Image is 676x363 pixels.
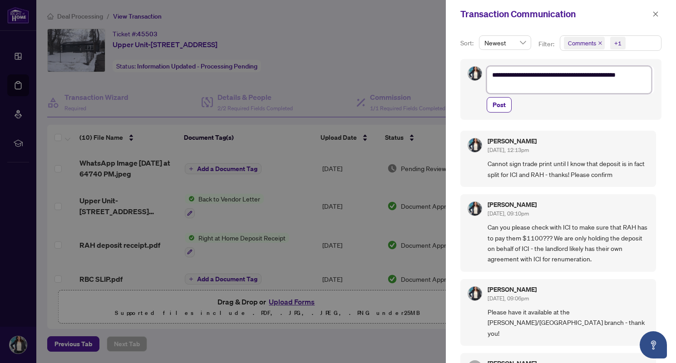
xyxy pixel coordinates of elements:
span: Comments [564,37,605,49]
span: Newest [484,36,526,49]
span: [DATE], 09:06pm [488,295,529,302]
span: [DATE], 09:10pm [488,210,529,217]
span: Cannot sign trade print until I know that deposit is in fact split for ICI and RAH - thanks! Plea... [488,158,649,180]
div: +1 [614,39,622,48]
span: Post [493,98,506,112]
img: Profile Icon [468,202,482,216]
img: Profile Icon [468,138,482,152]
span: Can you please check with ICI to make sure that RAH has to pay them $1100??? We are only holding ... [488,222,649,265]
span: Please have it available at the [PERSON_NAME]/[GEOGRAPHIC_DATA] branch - thank you! [488,307,649,338]
span: [DATE], 12:13pm [488,147,529,153]
img: Profile Icon [468,67,482,80]
h5: [PERSON_NAME] [488,138,537,144]
p: Filter: [538,39,556,49]
p: Sort: [460,38,475,48]
h5: [PERSON_NAME] [488,286,537,293]
img: Profile Icon [468,287,482,300]
div: Transaction Communication [460,7,650,21]
span: close [652,11,659,17]
h5: [PERSON_NAME] [488,201,537,208]
span: Comments [568,39,596,48]
button: Post [487,97,512,113]
span: close [598,41,602,45]
button: Open asap [640,331,667,358]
